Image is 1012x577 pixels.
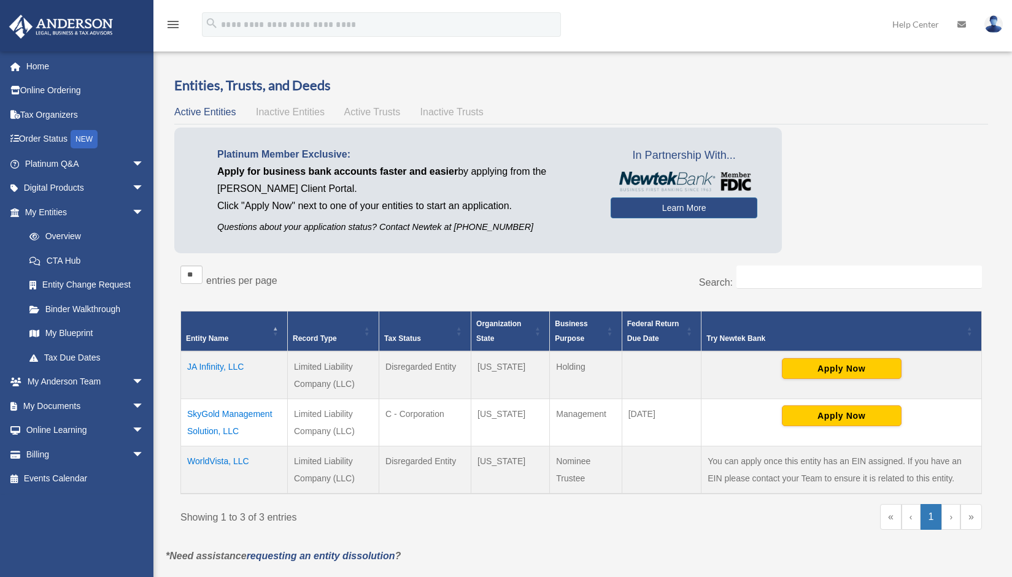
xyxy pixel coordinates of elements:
[181,399,288,446] td: SkyGold Management Solution, LLC
[174,107,236,117] span: Active Entities
[6,15,117,39] img: Anderson Advisors Platinum Portal
[288,351,379,399] td: Limited Liability Company (LLC)
[132,442,156,467] span: arrow_drop_down
[9,200,156,224] a: My Entitiesarrow_drop_down
[379,311,471,351] th: Tax Status: Activate to sort
[550,446,622,494] td: Nominee Trustee
[206,275,277,286] label: entries per page
[471,446,550,494] td: [US_STATE]
[217,197,592,215] p: Click "Apply Now" next to one of your entities to start an application.
[782,358,902,379] button: Apply Now
[132,418,156,443] span: arrow_drop_down
[217,166,458,177] span: Apply for business bank accounts faster and easier
[9,370,163,394] a: My Anderson Teamarrow_drop_down
[288,446,379,494] td: Limited Liability Company (LLC)
[941,504,960,530] a: Next
[205,17,218,30] i: search
[132,394,156,419] span: arrow_drop_down
[611,197,757,218] a: Learn More
[256,107,325,117] span: Inactive Entities
[611,146,757,166] span: In Partnership With...
[9,394,163,418] a: My Documentsarrow_drop_down
[181,351,288,399] td: JA Infinity, LLC
[960,504,982,530] a: Last
[132,370,156,395] span: arrow_drop_down
[699,277,733,288] label: Search:
[186,334,228,343] span: Entity Name
[9,78,163,103] a: Online Ordering
[627,319,679,343] span: Federal Return Due Date
[9,102,163,127] a: Tax Organizers
[9,54,163,78] a: Home
[476,319,521,343] span: Organization State
[921,504,942,530] a: 1
[9,467,163,491] a: Events Calendar
[17,224,150,249] a: Overview
[132,200,156,225] span: arrow_drop_down
[217,220,592,235] p: Questions about your application status? Contact Newtek at [PHONE_NUMBER]
[180,504,572,526] div: Showing 1 to 3 of 3 entries
[622,311,701,351] th: Federal Return Due Date: Activate to sort
[293,334,337,343] span: Record Type
[471,399,550,446] td: [US_STATE]
[71,130,98,148] div: NEW
[17,273,156,297] a: Entity Change Request
[217,146,592,163] p: Platinum Member Exclusive:
[17,345,156,370] a: Tax Due Dates
[132,151,156,177] span: arrow_drop_down
[166,551,401,561] em: *Need assistance ?
[902,504,921,530] a: Previous
[288,311,379,351] th: Record Type: Activate to sort
[288,399,379,446] td: Limited Liability Company (LLC)
[9,176,163,201] a: Digital Productsarrow_drop_down
[9,418,163,443] a: Online Learningarrow_drop_down
[379,351,471,399] td: Disregarded Entity
[701,311,982,351] th: Try Newtek Bank : Activate to sort
[471,311,550,351] th: Organization State: Activate to sort
[181,446,288,494] td: WorldVista, LLC
[379,446,471,494] td: Disregarded Entity
[701,446,982,494] td: You can apply once this entity has an EIN assigned. If you have an EIN please contact your Team t...
[181,311,288,351] th: Entity Name: Activate to invert sorting
[617,172,751,191] img: NewtekBankLogoSM.png
[622,399,701,446] td: [DATE]
[550,399,622,446] td: Management
[9,151,163,176] a: Platinum Q&Aarrow_drop_down
[166,17,180,32] i: menu
[132,176,156,201] span: arrow_drop_down
[880,504,902,530] a: First
[344,107,401,117] span: Active Trusts
[174,76,988,95] h3: Entities, Trusts, and Deeds
[217,163,592,197] p: by applying from the [PERSON_NAME] Client Portal.
[420,107,484,117] span: Inactive Trusts
[379,399,471,446] td: C - Corporation
[550,311,622,351] th: Business Purpose: Activate to sort
[247,551,395,561] a: requesting an entity dissolution
[9,442,163,467] a: Billingarrow_drop_down
[384,334,421,343] span: Tax Status
[17,297,156,321] a: Binder Walkthrough
[782,405,902,426] button: Apply Now
[166,21,180,32] a: menu
[984,15,1003,33] img: User Pic
[550,351,622,399] td: Holding
[17,321,156,346] a: My Blueprint
[706,331,963,346] div: Try Newtek Bank
[17,248,156,273] a: CTA Hub
[9,127,163,152] a: Order StatusNEW
[555,319,587,343] span: Business Purpose
[471,351,550,399] td: [US_STATE]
